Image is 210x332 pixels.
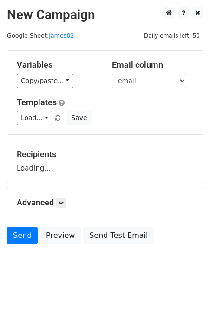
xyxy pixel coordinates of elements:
[7,7,203,23] h2: New Campaign
[40,227,81,244] a: Preview
[17,149,193,173] div: Loading...
[141,31,203,41] span: Daily emails left: 50
[112,60,193,70] h5: Email column
[141,32,203,39] a: Daily emails left: 50
[67,111,91,125] button: Save
[17,60,98,70] h5: Variables
[17,111,52,125] a: Load...
[17,198,193,208] h5: Advanced
[7,32,74,39] small: Google Sheet:
[17,74,73,88] a: Copy/paste...
[17,97,57,107] a: Templates
[83,227,154,244] a: Send Test Email
[17,149,193,160] h5: Recipients
[49,32,74,39] a: james02
[7,227,38,244] a: Send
